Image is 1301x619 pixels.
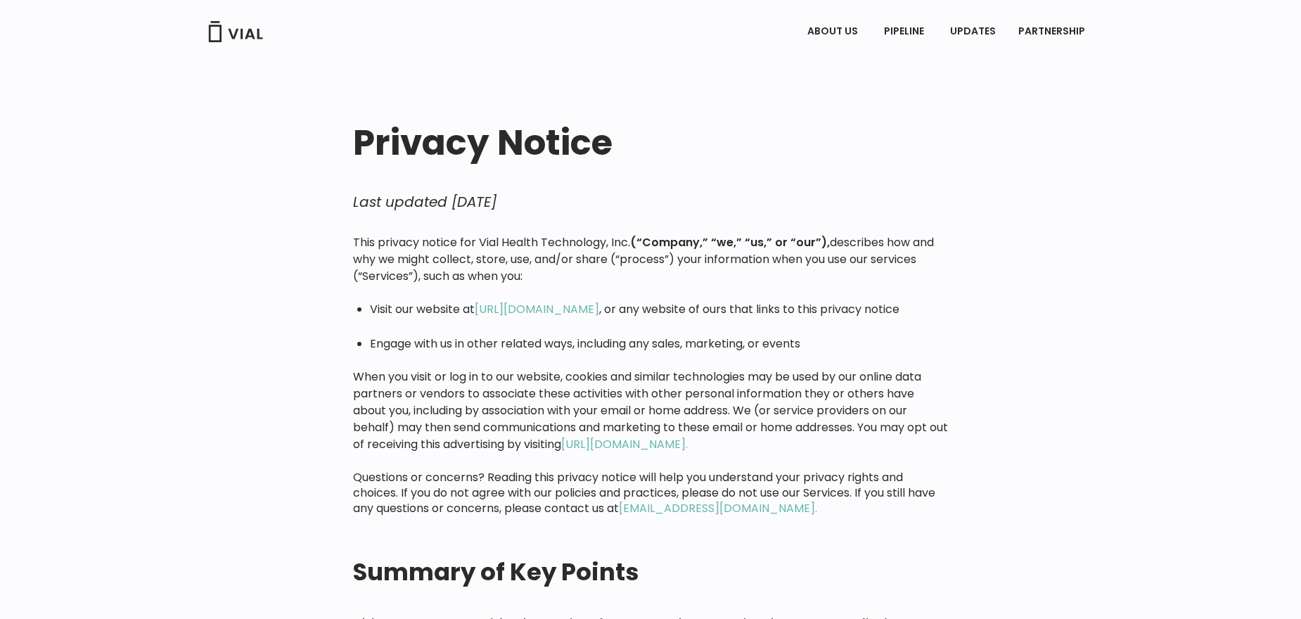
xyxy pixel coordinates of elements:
[353,369,949,453] p: When you visit or log in to our website, cookies and similar technologies may be used by our onli...
[619,500,817,516] a: [EMAIL_ADDRESS][DOMAIN_NAME].
[353,234,949,516] div: Questions or concerns? Reading this privacy notice will help you understand your privacy rights a...
[475,301,599,317] a: [URL][DOMAIN_NAME]
[353,123,949,162] h1: Privacy Notice
[353,234,949,285] p: This privacy notice for Vial Health Technology, Inc. describes how and why we might collect, stor...
[873,20,938,44] a: PIPELINEMenu Toggle
[796,20,872,44] a: ABOUT USMenu Toggle
[370,336,949,352] li: Engage with us in other related ways, including any sales, marketing, or events
[939,20,1006,44] a: UPDATES
[353,191,949,213] p: Last updated [DATE]
[561,436,688,452] a: [URL][DOMAIN_NAME].
[353,559,949,585] h2: Summary of Key Points
[370,302,949,317] li: Visit our website at , or any website of ours that links to this privacy notice
[1007,20,1100,44] a: PARTNERSHIPMenu Toggle
[630,234,830,250] strong: (“Company,” “we,” “us,” or “our”),
[207,21,264,42] img: Vial Logo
